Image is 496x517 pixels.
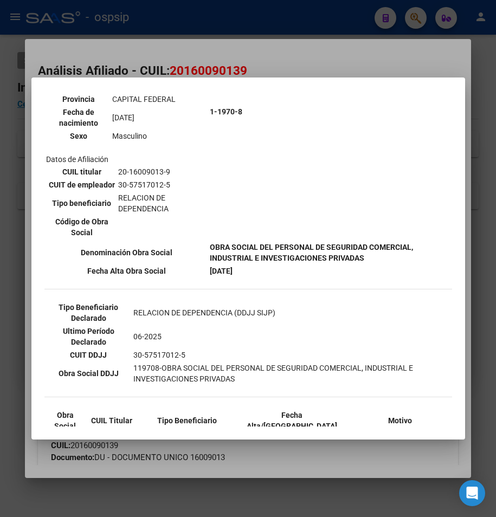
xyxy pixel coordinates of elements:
[47,166,117,178] th: CUIL titular
[133,325,451,348] td: 06-2025
[112,130,206,142] td: Masculino
[210,243,413,262] b: OBRA SOCIAL DEL PERSONAL DE SEGURIDAD COMERCIAL, INDUSTRIAL E INVESTIGACIONES PRIVADAS
[47,216,117,238] th: Código de Obra Social
[46,325,132,348] th: Ultimo Período Declarado
[86,409,138,432] th: CUIL Titular
[133,362,451,385] td: 119708-OBRA SOCIAL DEL PERSONAL DE SEGURIDAD COMERCIAL, INDUSTRIAL E INVESTIGACIONES PRIVADAS
[47,130,111,142] th: Sexo
[139,409,235,432] th: Tipo Beneficiario
[133,301,451,324] td: RELACION DE DEPENDENCIA (DDJJ SIJP)
[210,267,233,275] b: [DATE]
[210,107,242,116] b: 1-1970-8
[47,179,117,191] th: CUIT de empleador
[112,106,206,129] td: [DATE]
[47,106,111,129] th: Fecha de nacimiento
[349,409,450,432] th: Motivo
[46,301,132,324] th: Tipo Beneficiario Declarado
[46,349,132,361] th: CUIT DDJJ
[47,93,111,105] th: Provincia
[112,93,206,105] td: CAPITAL FEDERAL
[46,362,132,385] th: Obra Social DDJJ
[46,241,208,264] th: Denominación Obra Social
[46,409,85,432] th: Obra Social
[118,192,207,215] td: RELACION DE DEPENDENCIA
[133,349,451,361] td: 30-57517012-5
[118,166,207,178] td: 20-16009013-9
[236,409,348,432] th: Fecha Alta/[GEOGRAPHIC_DATA]
[47,192,117,215] th: Tipo beneficiario
[46,265,208,277] th: Fecha Alta Obra Social
[118,179,207,191] td: 30-57517012-5
[459,480,485,506] div: Open Intercom Messenger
